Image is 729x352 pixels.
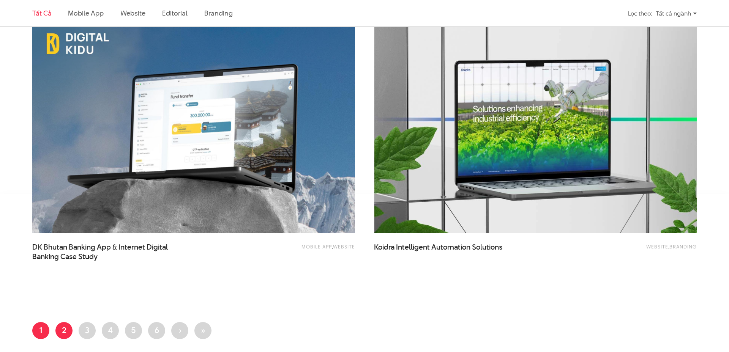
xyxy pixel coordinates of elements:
a: Koidra Intelligent Automation Solutions [374,242,526,261]
a: Editorial [162,8,188,18]
span: Intelligent [396,242,430,252]
a: Mobile app [301,243,332,250]
a: Website [333,243,355,250]
span: Banking Case Study [32,252,98,262]
a: Branding [669,243,697,250]
span: › [178,324,181,336]
a: Branding [204,8,232,18]
a: Mobile app [68,8,103,18]
div: , [226,242,355,258]
span: Koidra [374,242,394,252]
a: 6 [148,322,165,339]
a: 5 [125,322,142,339]
div: Lọc theo: [628,7,652,20]
a: Website [120,8,145,18]
a: Tất cả [32,8,51,18]
a: Website [646,243,668,250]
span: Automation [431,242,470,252]
span: » [200,324,205,336]
img: Koidra Thumbnail [374,17,697,233]
a: 2 [55,322,73,339]
span: Solutions [472,242,502,252]
a: DK Bhutan Banking App & Internet DigitalBanking Case Study [32,242,184,261]
a: 4 [102,322,119,339]
div: Tất cả ngành [656,7,697,20]
span: DK Bhutan Banking App & Internet Digital [32,242,184,261]
img: DK-Bhutan [32,17,355,233]
a: 3 [79,322,96,339]
div: , [568,242,697,258]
